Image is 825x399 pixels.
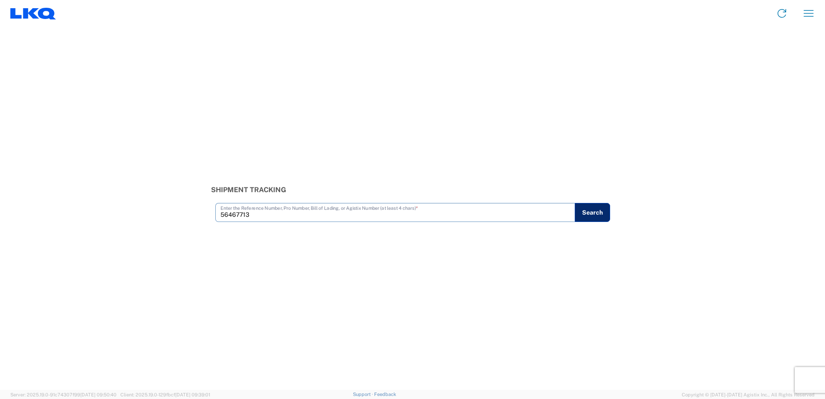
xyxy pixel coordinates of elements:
[175,392,210,397] span: [DATE] 09:39:01
[80,392,117,397] span: [DATE] 09:50:40
[682,391,815,399] span: Copyright © [DATE]-[DATE] Agistix Inc., All Rights Reserved
[353,392,375,397] a: Support
[10,392,117,397] span: Server: 2025.19.0-91c74307f99
[120,392,210,397] span: Client: 2025.19.0-129fbcf
[211,186,614,194] h3: Shipment Tracking
[374,392,396,397] a: Feedback
[575,203,610,222] button: Search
